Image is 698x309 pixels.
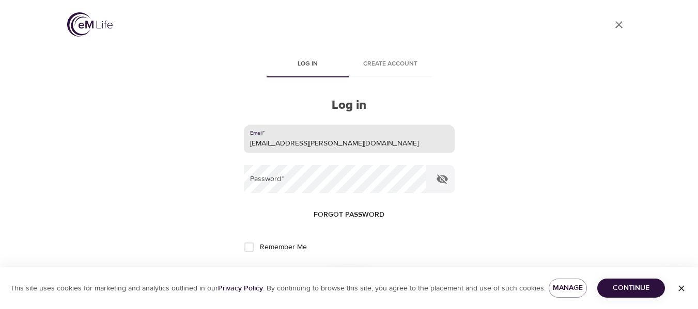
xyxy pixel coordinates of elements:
div: disabled tabs example [244,53,455,77]
a: Privacy Policy [218,284,263,293]
h2: Log in [244,98,455,113]
button: Forgot password [309,205,389,224]
span: Forgot password [314,208,384,221]
a: close [607,12,631,37]
button: Manage [549,279,587,298]
button: Continue [597,279,665,298]
span: Log in [273,59,343,70]
span: Continue [606,282,657,295]
span: Manage [557,282,579,295]
img: logo [67,12,113,37]
span: Remember Me [260,242,307,253]
span: Create account [355,59,426,70]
